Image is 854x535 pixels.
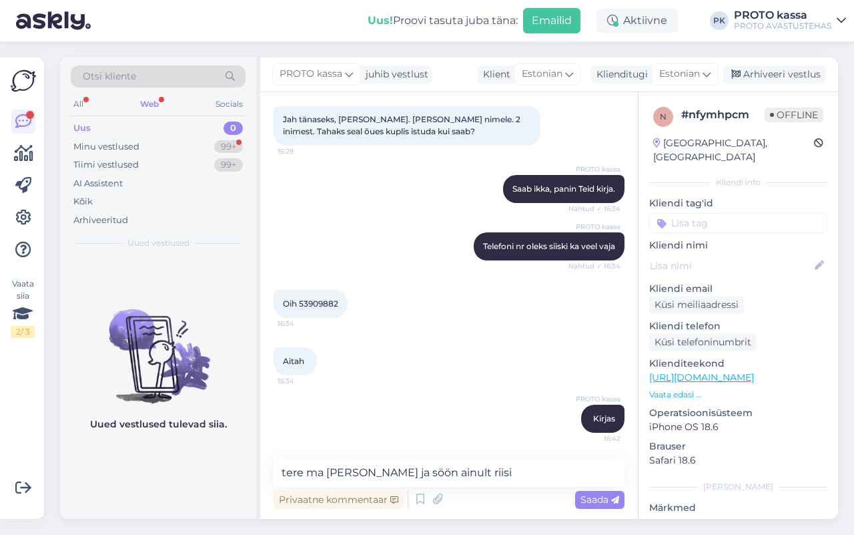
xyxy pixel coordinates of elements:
span: Oih 53909882 [283,299,338,309]
p: Kliendi telefon [649,319,827,333]
div: Küsi telefoninumbrit [649,333,757,351]
b: Uus! [368,14,393,27]
div: Küsi meiliaadressi [649,296,744,314]
button: Emailid [523,8,580,33]
span: Kirjas [593,413,615,423]
span: Aitah [283,356,304,366]
p: Vaata edasi ... [649,389,827,401]
p: Operatsioonisüsteem [649,406,827,420]
span: PROTO kassa [570,164,620,174]
span: PROTO kassa [280,67,342,81]
span: PROTO kassa [570,222,620,232]
input: Lisa nimi [650,258,812,273]
span: n [660,112,667,122]
p: Safari 18.6 [649,454,827,468]
a: [URL][DOMAIN_NAME] [649,371,754,383]
div: PROTO kassa [734,10,831,21]
span: 16:34 [278,319,328,329]
div: # nfymhpcm [681,107,765,123]
div: Proovi tasuta juba täna: [368,13,518,29]
div: juhib vestlust [360,67,428,81]
p: Uued vestlused tulevad siia. [90,417,227,431]
img: No chats [60,285,256,405]
div: PK [710,11,729,30]
span: Jah tänaseks, [PERSON_NAME]. [PERSON_NAME] nimele. 2 inimest. Tahaks seal õues kuplis istuda kui ... [283,114,522,136]
img: Askly Logo [11,68,36,94]
span: PROTO kassa [570,394,620,404]
div: Uus [73,122,91,135]
span: Telefoni nr oleks siiski ka veel vaja [483,241,615,251]
div: Klienditugi [591,67,648,81]
div: Web [137,96,161,113]
p: iPhone OS 18.6 [649,420,827,434]
span: Estonian [522,67,562,81]
div: Kliendi info [649,176,827,188]
div: Minu vestlused [73,140,139,154]
span: Nähtud ✓ 16:34 [568,204,620,214]
p: Kliendi email [649,282,827,296]
p: Märkmed [649,501,827,515]
span: Otsi kliente [83,69,136,83]
div: Vaata siia [11,278,35,338]
div: Aktiivne [596,9,678,33]
div: All [71,96,86,113]
div: Arhiveeri vestlus [723,65,826,83]
div: 0 [224,122,243,135]
p: Kliendi nimi [649,238,827,252]
div: Arhiveeritud [73,214,128,227]
div: PROTO AVASTUSTEHAS [734,21,831,31]
input: Lisa tag [649,213,827,233]
span: Uued vestlused [127,237,189,249]
span: 16:29 [278,146,328,156]
div: AI Assistent [73,177,123,190]
div: Kõik [73,195,93,208]
div: [PERSON_NAME] [649,481,827,493]
div: 99+ [214,140,243,154]
textarea: tere ma [PERSON_NAME] ja söön ainult riisi [274,459,624,487]
span: Estonian [659,67,700,81]
div: Socials [213,96,246,113]
span: Saab ikka, panin Teid kirja. [512,184,615,194]
span: Nähtud ✓ 16:34 [568,261,620,271]
span: Offline [765,108,823,122]
div: [GEOGRAPHIC_DATA], [GEOGRAPHIC_DATA] [653,136,814,164]
p: Brauser [649,439,827,454]
a: PROTO kassaPROTO AVASTUSTEHAS [734,10,846,31]
p: Kliendi tag'id [649,196,827,210]
div: Tiimi vestlused [73,158,139,172]
span: 16:34 [278,376,328,386]
div: 99+ [214,158,243,172]
div: Klient [478,67,510,81]
span: Saada [580,494,619,506]
span: 16:42 [570,433,620,443]
div: 2 / 3 [11,326,35,338]
p: Klienditeekond [649,357,827,371]
div: Privaatne kommentaar [274,491,404,509]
